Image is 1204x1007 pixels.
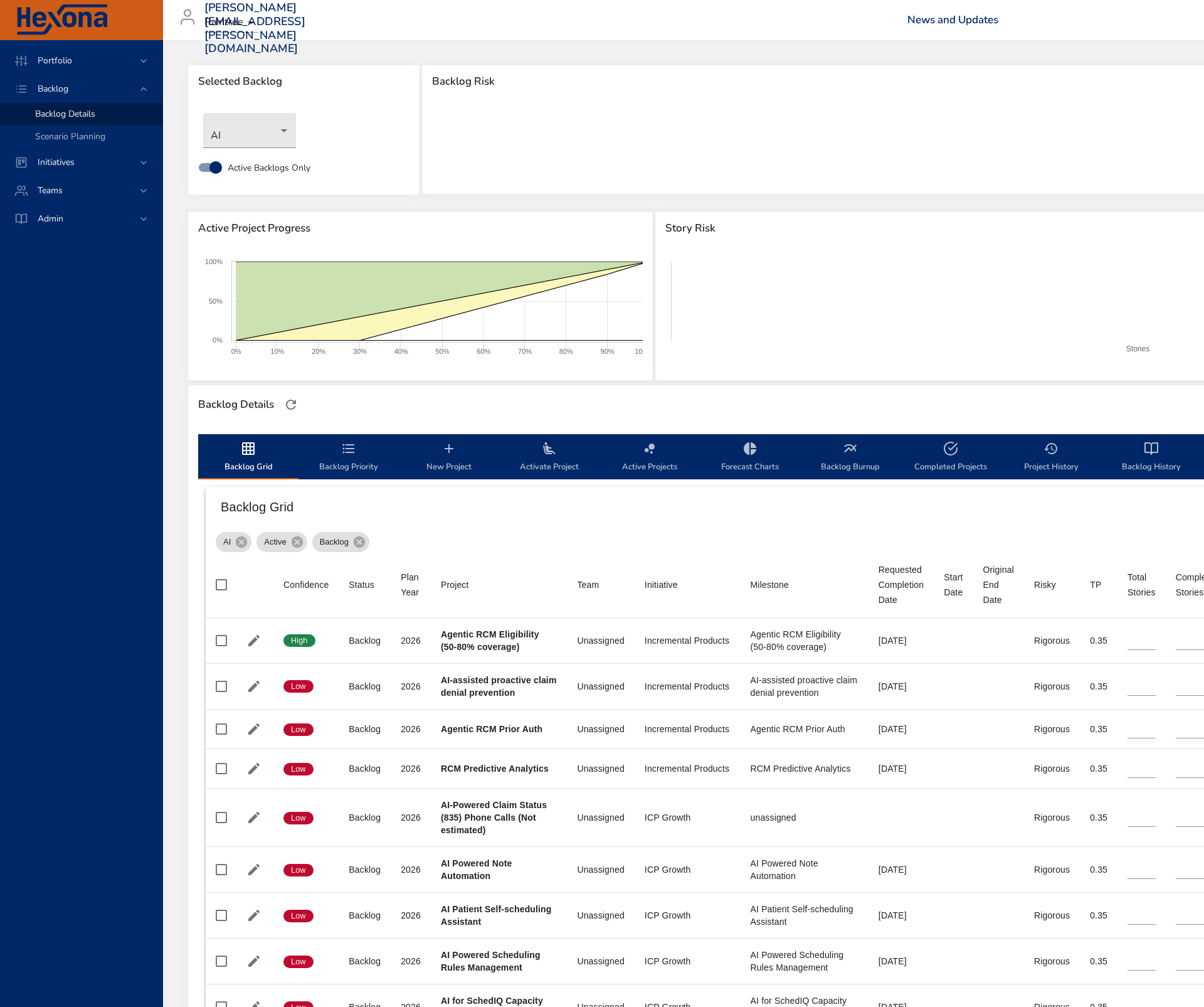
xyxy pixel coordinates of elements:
[213,336,223,344] text: 0%
[245,720,263,738] button: Edit Project Details
[518,348,532,355] text: 70%
[198,222,643,235] span: Active Project Progress
[198,75,409,88] span: Selected Backlog
[1034,863,1070,876] div: Rigorous
[349,577,381,592] span: Status
[1034,909,1070,922] div: Rigorous
[349,955,381,967] div: Backlog
[707,441,793,474] span: Forecast Charts
[645,762,731,775] div: Incremental Products
[312,532,369,552] div: Backlog
[283,865,314,876] span: Low
[1127,570,1156,600] div: Sort
[577,723,624,735] div: Unassigned
[879,680,924,693] div: [DATE]
[879,634,924,647] div: [DATE]
[1090,577,1101,592] div: TP
[645,955,731,967] div: ICP Growth
[645,577,678,592] div: Sort
[245,677,263,696] button: Edit Project Details
[751,674,858,699] div: AI-assisted proactive claim denial prevention
[1109,441,1194,474] span: Backlog History
[205,258,223,265] text: 100%
[28,213,73,225] span: Admin
[194,395,278,415] div: Backlog Details
[15,4,109,36] img: Hexona
[441,577,469,592] div: Sort
[283,635,315,646] span: High
[635,348,652,355] text: 100%
[607,441,692,474] span: Active Projects
[441,675,557,698] b: AI-assisted proactive claim denial prevention
[209,297,223,305] text: 50%
[270,348,284,355] text: 10%
[645,577,731,592] span: Initiative
[441,577,557,592] span: Project
[204,1,305,55] h3: [PERSON_NAME][EMAIL_ADDRESS][PERSON_NAME][DOMAIN_NAME]
[28,83,78,95] span: Backlog
[349,863,381,876] div: Backlog
[349,634,381,647] div: Backlog
[751,857,858,882] div: AI Powered Note Automation
[349,577,374,592] div: Sort
[879,723,924,735] div: [DATE]
[441,950,541,972] b: AI Powered Scheduling Rules Management
[1034,577,1056,592] div: Risky
[1034,762,1070,775] div: Rigorous
[577,909,624,922] div: Unassigned
[204,13,258,33] div: Raintree
[477,348,490,355] text: 60%
[349,909,381,922] div: Backlog
[1090,811,1107,824] div: 0.35
[394,348,408,355] text: 40%
[751,903,858,928] div: AI Patient Self-scheduling Assistant
[645,680,731,693] div: Incremental Products
[1090,762,1107,775] div: 0.35
[349,762,381,775] div: Backlog
[282,395,300,414] button: Refresh Page
[401,570,421,600] div: Plan Year
[245,759,263,778] button: Edit Project Details
[441,724,542,734] b: Agentic RCM Prior Auth
[1008,441,1094,474] span: Project History
[1034,577,1070,592] span: Risky
[645,863,731,876] div: ICP Growth
[645,577,678,592] div: Initiative
[1127,570,1156,600] div: Total Stories
[507,441,592,474] span: Activate Project
[645,723,731,735] div: Incremental Products
[751,949,858,974] div: AI Powered Scheduling Rules Management
[908,441,993,474] span: Completed Projects
[601,348,615,355] text: 90%
[228,161,310,174] span: Active Backlogs Only
[245,860,263,879] button: Edit Project Details
[312,348,325,355] text: 20%
[441,858,512,881] b: AI Powered Note Automation
[879,909,924,922] div: [DATE]
[435,348,449,355] text: 50%
[312,536,356,548] span: Backlog
[751,577,858,592] span: Milestone
[879,562,924,607] div: Sort
[283,910,314,922] span: Low
[441,904,552,927] b: AI Patient Self-scheduling Assistant
[983,562,1014,607] div: Original End Date
[879,863,924,876] div: [DATE]
[349,723,381,735] div: Backlog
[751,577,789,592] div: Sort
[577,577,624,592] span: Team
[808,441,893,474] span: Backlog Burnup
[645,909,731,922] div: ICP Growth
[1034,634,1070,647] div: Rigorous
[1034,680,1070,693] div: Rigorous
[1126,344,1149,353] text: Stories
[206,441,291,474] span: Backlog Grid
[441,629,539,652] b: Agentic RCM Eligibility (50-80% coverage)
[1090,955,1107,967] div: 0.35
[28,55,82,67] span: Portfolio
[401,680,421,693] div: 2026
[944,570,963,600] div: Start Date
